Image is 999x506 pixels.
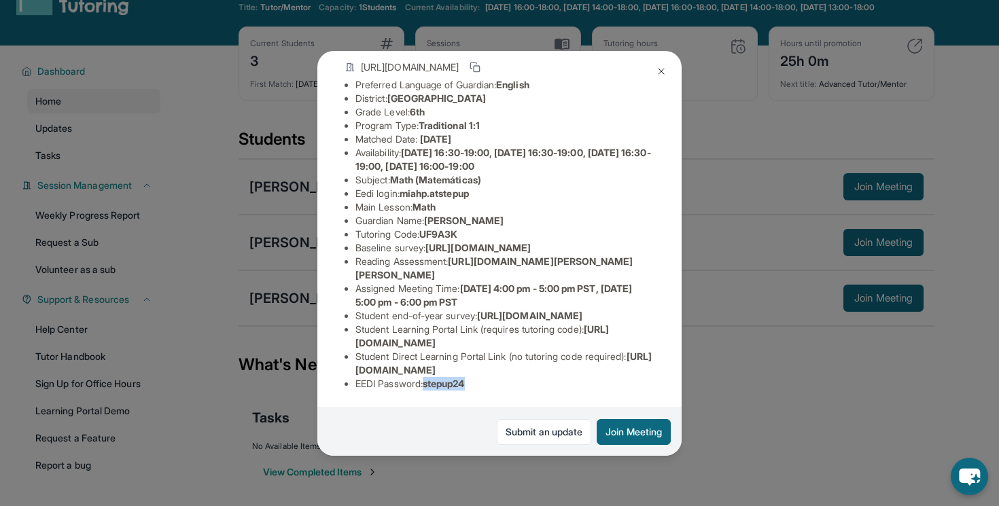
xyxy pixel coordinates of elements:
[467,59,483,75] button: Copy link
[419,228,457,240] span: UF9A3K
[355,214,654,228] li: Guardian Name :
[497,419,591,445] a: Submit an update
[355,132,654,146] li: Matched Date:
[597,419,671,445] button: Join Meeting
[496,79,529,90] span: English
[410,106,425,118] span: 6th
[355,241,654,255] li: Baseline survey :
[656,66,667,77] img: Close Icon
[423,378,465,389] span: stepup24
[425,242,531,253] span: [URL][DOMAIN_NAME]
[424,215,504,226] span: [PERSON_NAME]
[355,200,654,214] li: Main Lesson :
[419,120,480,131] span: Traditional 1:1
[400,187,469,199] span: miahp.atstepup
[420,133,451,145] span: [DATE]
[355,92,654,105] li: District:
[355,173,654,187] li: Subject :
[390,174,481,185] span: Math (Matemáticas)
[413,201,436,213] span: Math
[355,119,654,132] li: Program Type:
[355,282,654,309] li: Assigned Meeting Time :
[477,310,582,321] span: [URL][DOMAIN_NAME]
[355,350,654,377] li: Student Direct Learning Portal Link (no tutoring code required) :
[361,60,459,74] span: [URL][DOMAIN_NAME]
[355,105,654,119] li: Grade Level:
[355,255,633,281] span: [URL][DOMAIN_NAME][PERSON_NAME][PERSON_NAME]
[355,78,654,92] li: Preferred Language of Guardian:
[355,309,654,323] li: Student end-of-year survey :
[355,323,654,350] li: Student Learning Portal Link (requires tutoring code) :
[355,187,654,200] li: Eedi login :
[951,458,988,495] button: chat-button
[355,146,654,173] li: Availability:
[355,228,654,241] li: Tutoring Code :
[355,147,651,172] span: [DATE] 16:30-19:00, [DATE] 16:30-19:00, [DATE] 16:30-19:00, [DATE] 16:00-19:00
[355,255,654,282] li: Reading Assessment :
[355,377,654,391] li: EEDI Password :
[355,283,632,308] span: [DATE] 4:00 pm - 5:00 pm PST, [DATE] 5:00 pm - 6:00 pm PST
[387,92,486,104] span: [GEOGRAPHIC_DATA]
